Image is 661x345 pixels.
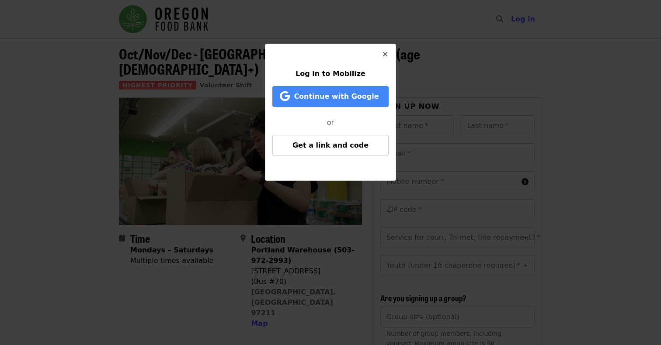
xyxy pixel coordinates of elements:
span: Continue with Google [294,92,379,100]
i: google icon [280,90,290,103]
span: Get a link and code [292,141,369,149]
button: Get a link and code [272,135,389,156]
span: Log in to Mobilize [296,69,365,78]
span: or [327,118,334,127]
i: times icon [383,50,388,59]
button: Continue with Google [272,86,389,107]
button: Close [375,44,396,65]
